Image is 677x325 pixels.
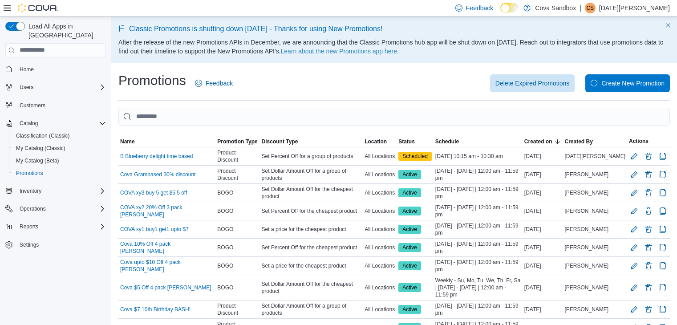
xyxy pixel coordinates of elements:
[643,260,654,271] button: Delete Promotion
[535,3,576,13] p: Cova Sandbox
[629,169,640,180] button: Edit Promotion
[120,284,211,291] a: Cova $5 Off 4 pack [PERSON_NAME]
[490,74,575,92] button: Delete Expired Promotions
[16,132,70,139] span: Classification (Classic)
[657,206,668,216] button: Clone Promotion
[435,138,459,145] span: Schedule
[206,79,233,88] span: Feedback
[16,118,41,129] button: Catalog
[629,224,640,235] button: Edit Promotion
[524,138,552,145] span: Created on
[398,225,421,234] span: Active
[16,118,106,129] span: Catalog
[16,82,106,93] span: Users
[629,151,640,162] button: Edit Promotion
[12,143,106,154] span: My Catalog (Classic)
[9,154,109,167] button: My Catalog (Beta)
[398,243,421,252] span: Active
[398,170,421,179] span: Active
[629,282,640,293] button: Edit Promotion
[402,244,417,252] span: Active
[398,261,421,270] span: Active
[657,260,668,271] button: Clone Promotion
[565,306,609,313] span: [PERSON_NAME]
[580,3,581,13] p: |
[12,130,73,141] a: Classification (Classic)
[12,168,106,179] span: Promotions
[12,168,47,179] a: Promotions
[435,302,521,317] span: [DATE] - [DATE] | 12:00 am - 11:59 pm
[402,152,428,160] span: Scheduled
[260,260,363,271] div: Set a price for the cheapest product
[402,284,417,292] span: Active
[120,240,214,255] a: Cova 10% Off 4 pack [PERSON_NAME]
[565,189,609,196] span: [PERSON_NAME]
[2,117,109,130] button: Catalog
[657,187,668,198] button: Clone Promotion
[657,151,668,162] button: Clone Promotion
[643,151,654,162] button: Delete Promotion
[16,82,37,93] button: Users
[12,143,69,154] a: My Catalog (Classic)
[629,206,640,216] button: Edit Promotion
[563,136,627,147] button: Created By
[260,184,363,202] div: Set Dollar Amount Off for the cheapest product
[16,221,106,232] span: Reports
[16,100,106,111] span: Customers
[120,189,187,196] a: COVA xy3 buy 5 get $5.5 off
[663,20,673,31] button: Dismiss this callout
[495,79,570,88] span: Delete Expired Promotions
[657,304,668,315] button: Clone Promotion
[402,305,417,313] span: Active
[435,277,521,298] span: Weekly - Su, Mo, Tu, We, Th, Fr, Sa | [DATE] - [DATE] | 12:00 am - 11:59 pm
[217,149,258,163] span: Product Discount
[435,204,521,218] span: [DATE] - [DATE] | 12:00 am - 11:59 pm
[629,242,640,253] button: Edit Promotion
[643,224,654,235] button: Delete Promotion
[118,38,670,56] p: After the release of the new Promotions APIs in December, we are announcing that the Classic Prom...
[20,66,34,73] span: Home
[16,157,59,164] span: My Catalog (Beta)
[20,205,46,212] span: Operations
[16,170,43,177] span: Promotions
[435,153,503,160] span: [DATE] 10:15 am - 10:30 am
[217,167,258,182] span: Product Discount
[217,226,233,233] span: BOGO
[586,3,594,13] span: CS
[118,136,215,147] button: Name
[657,282,668,293] button: Clone Promotion
[435,186,521,200] span: [DATE] - [DATE] | 12:00 am - 11:59 pm
[565,284,609,291] span: [PERSON_NAME]
[398,152,432,161] span: Scheduled
[629,187,640,198] button: Edit Promotion
[565,262,609,269] span: [PERSON_NAME]
[365,244,395,251] span: All Locations
[120,306,191,313] a: Cova $7 10th Birthday BASH!
[523,206,563,216] div: [DATE]
[2,238,109,251] button: Settings
[365,284,395,291] span: All Locations
[565,244,609,251] span: [PERSON_NAME]
[16,100,49,111] a: Customers
[217,189,233,196] span: BOGO
[523,169,563,180] div: [DATE]
[565,171,609,178] span: [PERSON_NAME]
[260,224,363,235] div: Set a price for the cheapest product
[643,169,654,180] button: Delete Promotion
[120,171,195,178] a: Cova Grambased 30% discount
[601,79,665,88] span: Create New Promotion
[402,225,417,233] span: Active
[9,142,109,154] button: My Catalog (Classic)
[20,84,33,91] span: Users
[585,3,596,13] div: Chaitra Shivanand
[398,207,421,215] span: Active
[260,166,363,183] div: Set Dollar Amount Off for a group of products
[2,220,109,233] button: Reports
[402,171,417,179] span: Active
[435,240,521,255] span: [DATE] - [DATE] | 12:00 am - 11:59 pm
[16,240,42,250] a: Settings
[16,186,45,196] button: Inventory
[16,64,106,75] span: Home
[398,188,421,197] span: Active
[262,138,298,145] span: Discount Type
